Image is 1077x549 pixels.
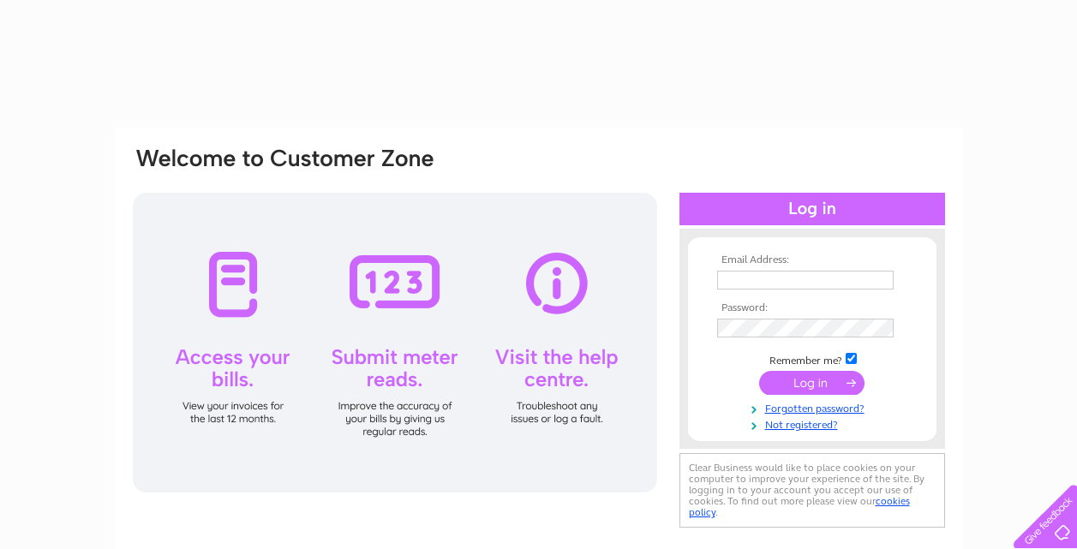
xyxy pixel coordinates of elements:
td: Remember me? [713,350,912,367]
input: Submit [759,371,865,395]
a: Forgotten password? [717,399,912,415]
th: Password: [713,302,912,314]
a: Not registered? [717,415,912,432]
th: Email Address: [713,254,912,266]
a: cookies policy [689,495,910,518]
div: Clear Business would like to place cookies on your computer to improve your experience of the sit... [679,453,945,528]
